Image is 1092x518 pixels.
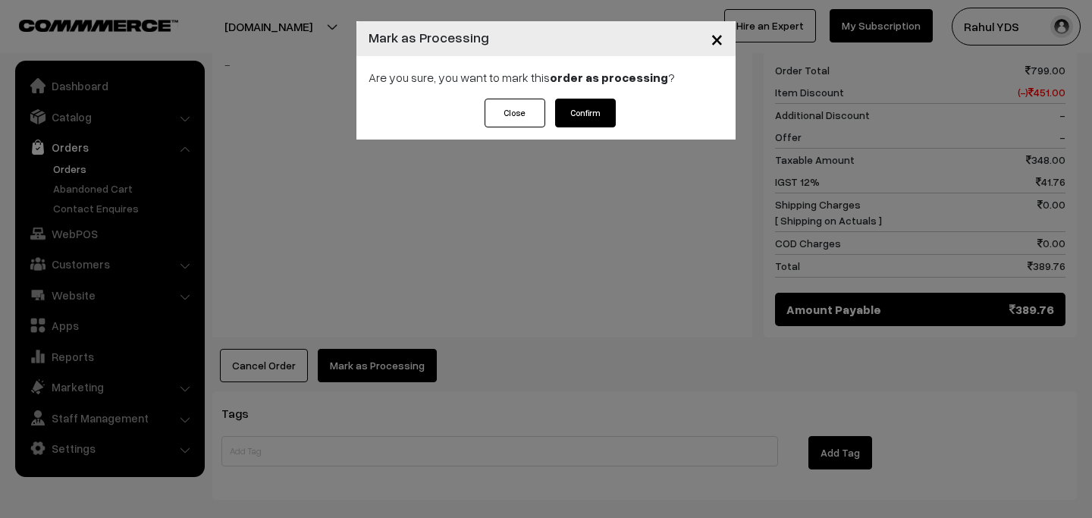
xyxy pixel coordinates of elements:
[356,56,736,99] div: Are you sure, you want to mark this ?
[550,70,668,85] strong: order as processing
[698,15,736,62] button: Close
[711,24,723,52] span: ×
[555,99,616,127] button: Confirm
[369,27,489,48] h4: Mark as Processing
[485,99,545,127] button: Close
